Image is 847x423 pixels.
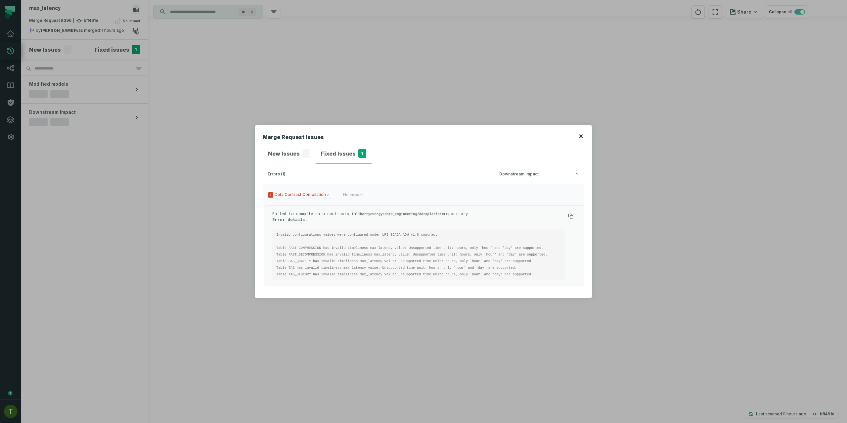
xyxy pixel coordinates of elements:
[267,191,331,199] span: Issue Type
[263,205,584,286] div: Issue TypeNo Impact
[356,212,444,216] code: libertyenergy/data_engineering/dataplatform
[272,211,565,222] p: Failed to compile data contracts in repository
[272,217,307,222] strong: Error details:
[268,192,273,198] span: Severity
[263,184,584,205] button: Issue TypeNo Impact
[321,150,356,158] h4: Fixed Issues
[268,172,579,177] button: errors (1)Downstream Impact
[343,192,363,198] div: No Impact
[358,149,366,158] span: 1
[268,150,300,158] h4: New Issues
[302,149,310,158] span: -
[268,172,495,177] div: errors (1)
[263,133,324,144] h2: Merge Request Issues
[263,184,584,290] div: errors (1)Downstream Impact
[276,233,552,276] code: Invalid configurations values were configured under LPI_SCADA_ADW_v1.0 contract Table FAST_COMPRE...
[499,172,579,177] div: Downstream Impact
